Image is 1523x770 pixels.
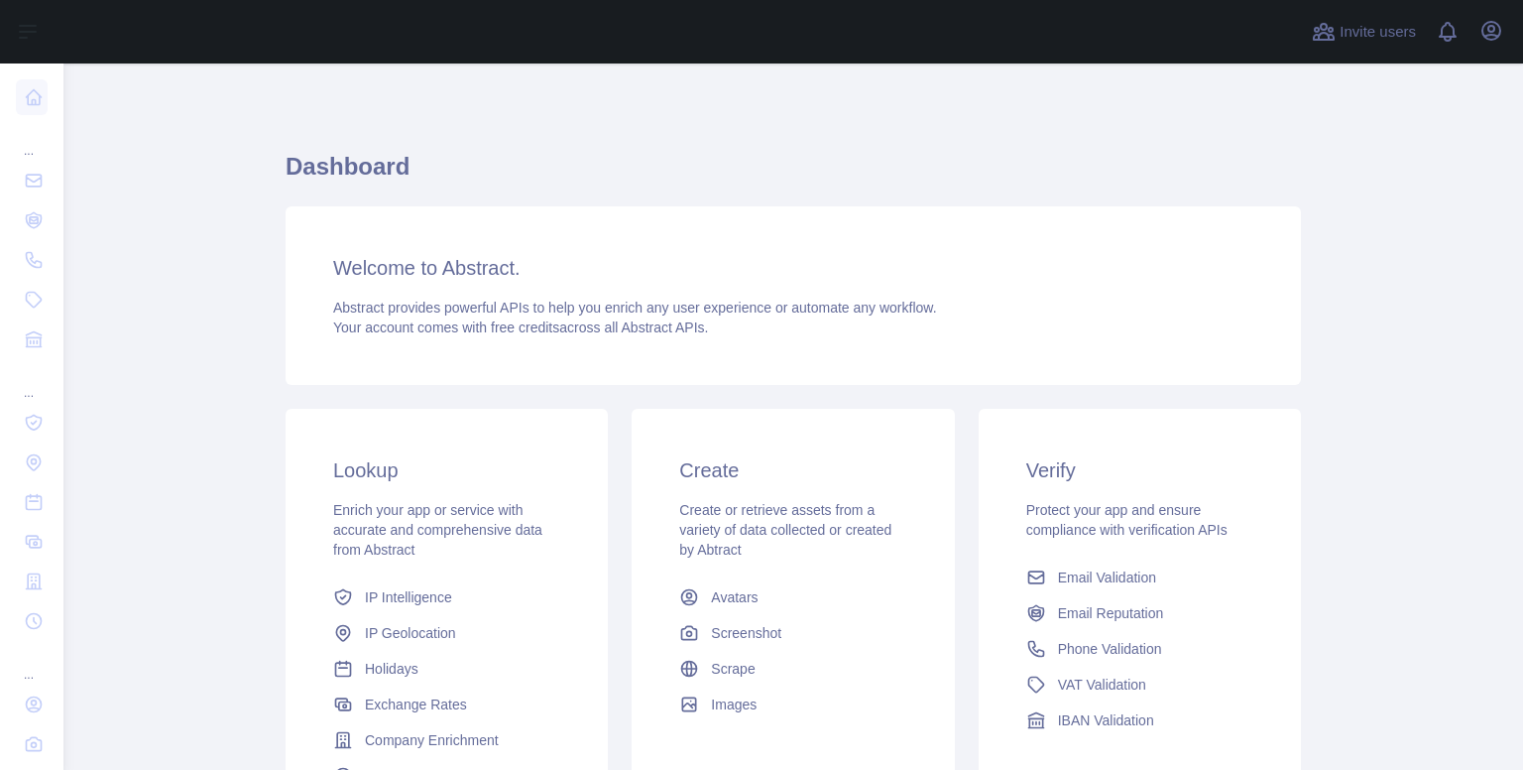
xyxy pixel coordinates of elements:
h3: Verify [1026,456,1253,484]
a: Email Validation [1018,560,1261,595]
a: IBAN Validation [1018,703,1261,738]
div: ... [16,361,48,401]
div: ... [16,119,48,159]
span: Email Validation [1058,568,1156,587]
button: Invite users [1308,16,1420,48]
a: Scrape [671,651,914,687]
a: Avatars [671,579,914,615]
span: Images [711,695,757,714]
span: Invite users [1340,21,1416,44]
a: IP Intelligence [325,579,568,615]
span: Create or retrieve assets from a variety of data collected or created by Abtract [679,502,891,558]
a: Email Reputation [1018,595,1261,631]
span: IBAN Validation [1058,710,1154,730]
h3: Welcome to Abstract. [333,254,1253,282]
a: Phone Validation [1018,631,1261,667]
a: Screenshot [671,615,914,651]
span: Email Reputation [1058,603,1164,623]
span: Scrape [711,659,755,679]
span: VAT Validation [1058,675,1146,695]
a: Company Enrichment [325,722,568,758]
a: Exchange Rates [325,687,568,722]
div: ... [16,643,48,683]
span: Screenshot [711,623,781,643]
span: Phone Validation [1058,639,1162,659]
span: Avatars [711,587,758,607]
span: Your account comes with across all Abstract APIs. [333,320,708,335]
span: Holidays [365,659,418,679]
h3: Create [679,456,906,484]
span: Protect your app and ensure compliance with verification APIs [1026,502,1228,538]
a: Holidays [325,651,568,687]
span: Company Enrichment [365,730,499,750]
h1: Dashboard [286,151,1301,198]
span: free credits [491,320,559,335]
span: Abstract provides powerful APIs to help you enrich any user experience or automate any workflow. [333,300,937,316]
a: IP Geolocation [325,615,568,651]
span: Enrich your app or service with accurate and comprehensive data from Abstract [333,502,542,558]
span: IP Intelligence [365,587,452,607]
a: VAT Validation [1018,667,1261,703]
h3: Lookup [333,456,560,484]
span: IP Geolocation [365,623,456,643]
a: Images [671,687,914,722]
span: Exchange Rates [365,695,467,714]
